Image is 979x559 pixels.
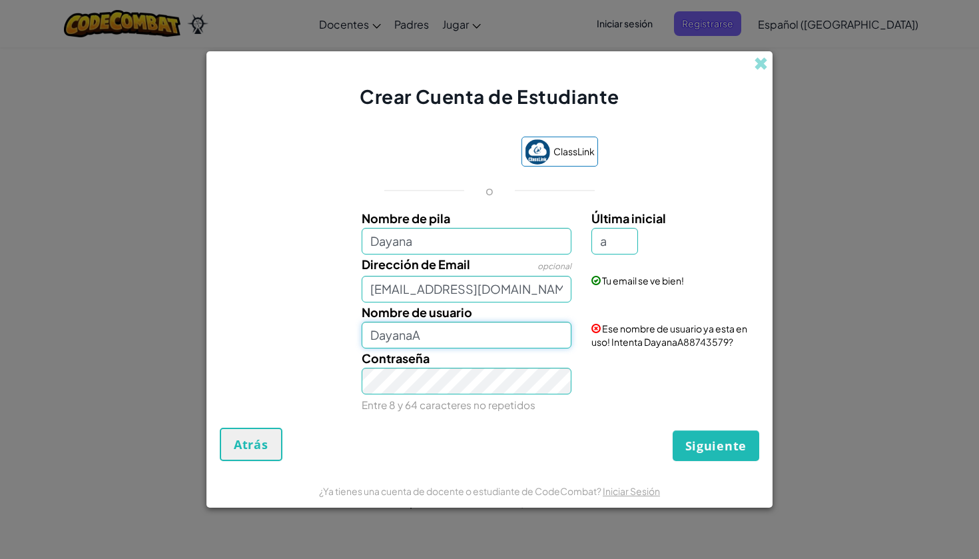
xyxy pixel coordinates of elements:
span: opcional [537,261,571,271]
span: Crear Cuenta de Estudiante [360,85,619,108]
span: Dirección de Email [362,257,470,272]
span: Nombre de usuario [362,304,472,320]
a: Iniciar Sesión [603,485,660,497]
span: Siguiente [685,438,747,454]
span: ¿Ya tienes una cuenta de docente o estudiante de CodeCombat? [319,485,603,497]
p: o [486,183,493,199]
span: Contraseña [362,350,430,366]
img: classlink-logo-small.png [525,139,550,165]
span: Nombre de pila [362,211,450,226]
div: Acceder con Google. Se abre en una pestaña nueva [381,139,508,168]
span: Última inicial [591,211,666,226]
button: Atrás [220,428,282,461]
span: ClassLink [553,142,595,161]
iframe: Botón de Acceder con Google [374,139,515,168]
span: Atrás [234,436,268,452]
span: Ese nombre de usuario ya esta en uso! Intenta DayanaA88743579? [591,322,747,348]
small: Entre 8 y 64 caracteres no repetidos [362,398,535,411]
button: Siguiente [673,430,759,461]
span: Tu email se ve bien! [602,275,684,286]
